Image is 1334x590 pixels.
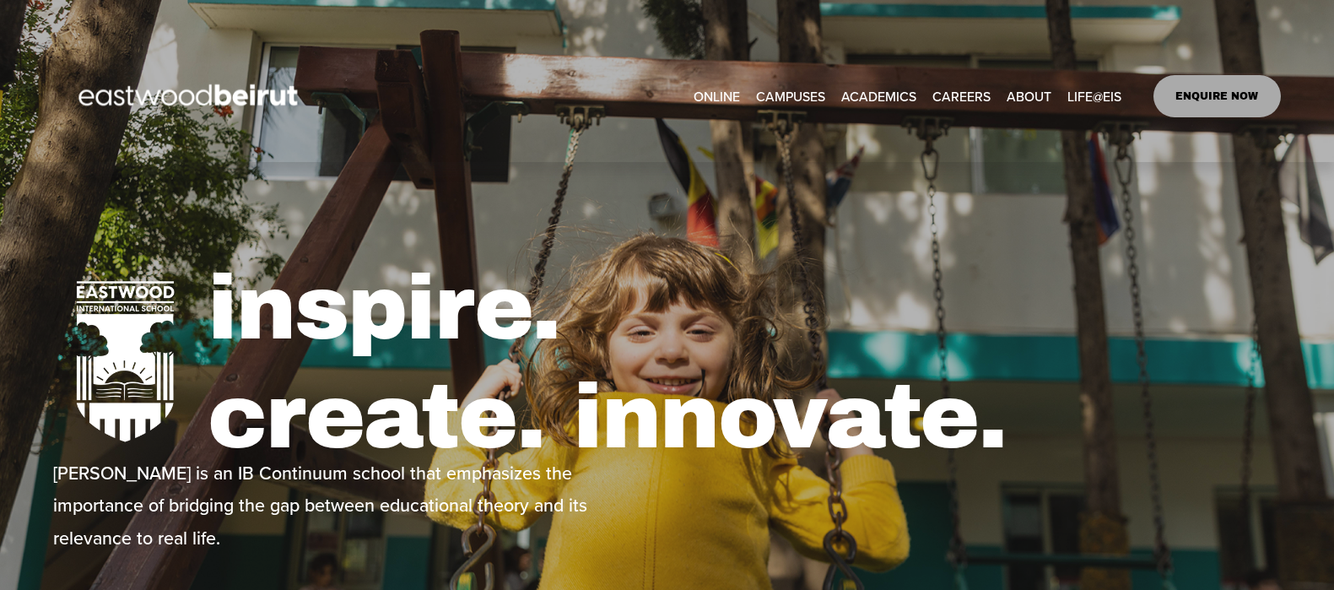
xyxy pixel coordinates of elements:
span: CAMPUSES [756,84,825,108]
span: LIFE@EIS [1067,84,1121,108]
a: folder dropdown [1067,83,1121,110]
a: folder dropdown [1007,83,1051,110]
span: ABOUT [1007,84,1051,108]
h1: inspire. create. innovate. [208,254,1280,470]
a: folder dropdown [841,83,916,110]
a: folder dropdown [756,83,825,110]
a: ENQUIRE NOW [1153,75,1281,117]
span: ACADEMICS [841,84,916,108]
img: EastwoodIS Global Site [53,53,328,139]
p: [PERSON_NAME] is an IB Continuum school that emphasizes the importance of bridging the gap betwee... [53,457,662,555]
a: ONLINE [694,83,740,110]
a: CAREERS [932,83,991,110]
